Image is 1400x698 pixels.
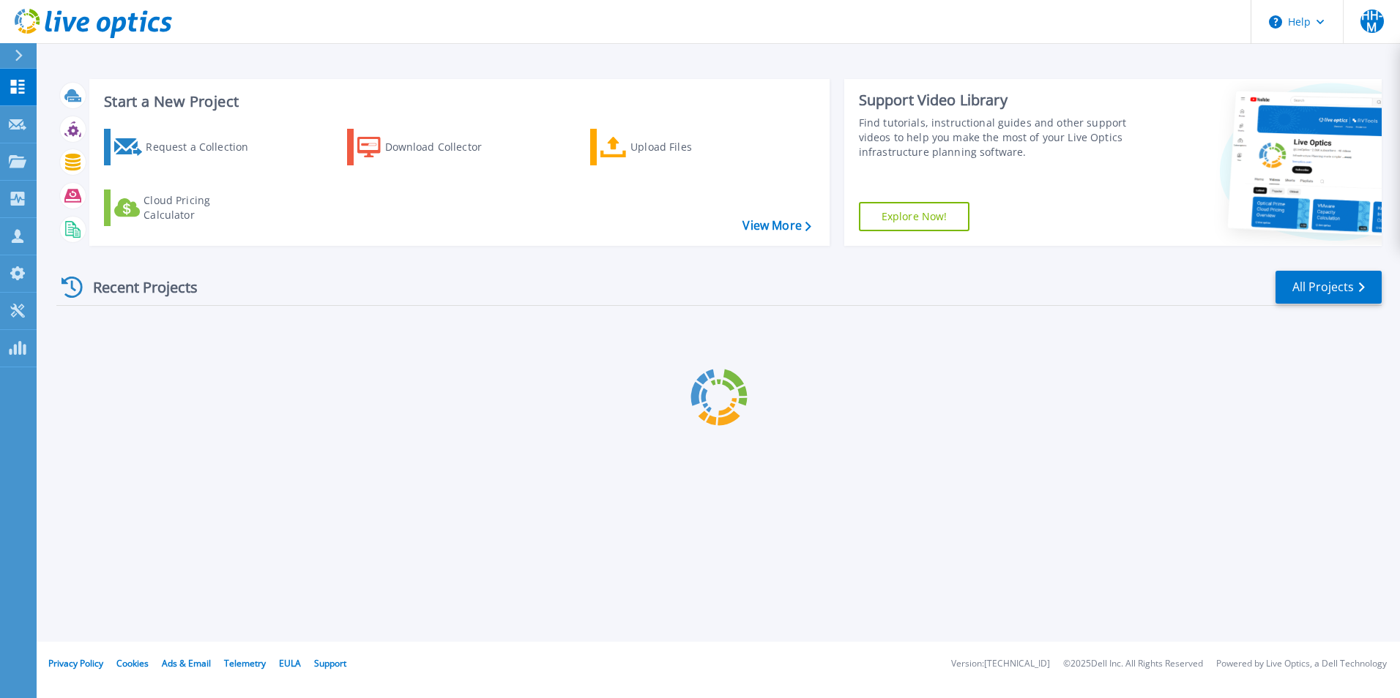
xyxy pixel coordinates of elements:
span: HH-M [1360,10,1384,33]
a: Cookies [116,657,149,669]
a: Cloud Pricing Calculator [104,189,267,226]
a: All Projects [1276,271,1382,304]
li: © 2025 Dell Inc. All Rights Reserved [1063,659,1203,669]
a: Support [314,657,346,669]
a: Privacy Policy [48,657,103,669]
a: View More [742,219,811,233]
a: Telemetry [224,657,266,669]
div: Request a Collection [146,132,263,162]
div: Download Collector [385,132,502,162]
div: Upload Files [630,132,748,162]
li: Powered by Live Optics, a Dell Technology [1216,659,1387,669]
a: Request a Collection [104,129,267,165]
a: Download Collector [347,129,510,165]
a: Ads & Email [162,657,211,669]
div: Cloud Pricing Calculator [144,193,261,222]
li: Version: [TECHNICAL_ID] [951,659,1050,669]
a: Explore Now! [859,202,970,231]
a: EULA [279,657,301,669]
div: Find tutorials, instructional guides and other support videos to help you make the most of your L... [859,116,1133,160]
div: Support Video Library [859,91,1133,110]
a: Upload Files [590,129,753,165]
div: Recent Projects [56,269,217,305]
h3: Start a New Project [104,94,811,110]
